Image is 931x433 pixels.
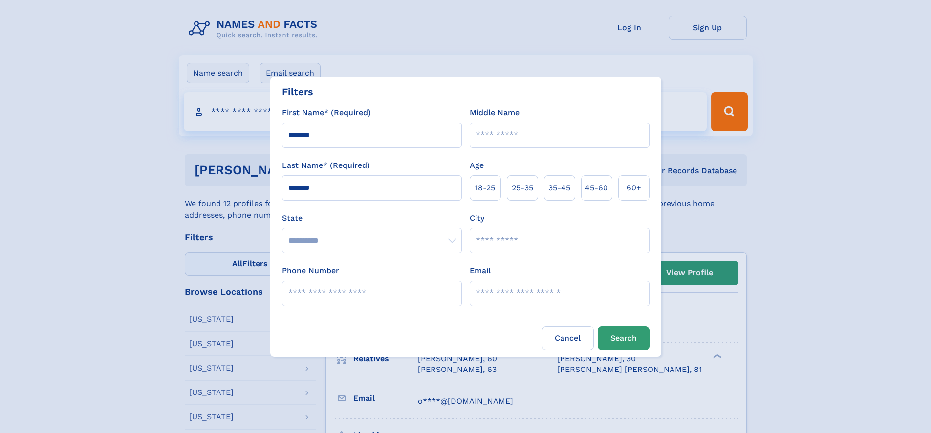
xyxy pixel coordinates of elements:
label: Middle Name [470,107,520,119]
span: 45‑60 [585,182,608,194]
label: Last Name* (Required) [282,160,370,171]
span: 35‑45 [548,182,570,194]
label: Cancel [542,326,594,350]
label: State [282,212,462,224]
label: City [470,212,484,224]
div: Filters [282,84,313,99]
label: Email [470,265,491,277]
label: Age [470,160,484,171]
label: First Name* (Required) [282,107,371,119]
span: 25‑35 [512,182,533,194]
button: Search [598,326,650,350]
span: 60+ [627,182,641,194]
label: Phone Number [282,265,339,277]
span: 18‑25 [475,182,495,194]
